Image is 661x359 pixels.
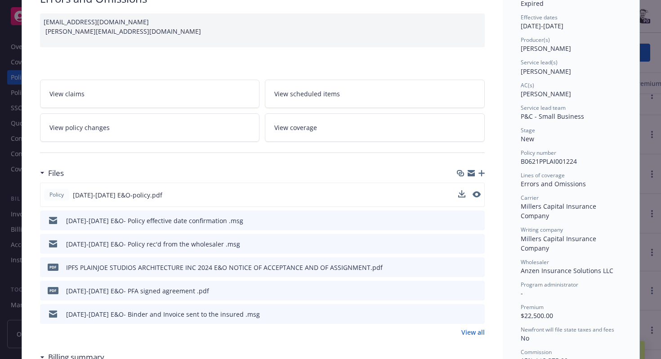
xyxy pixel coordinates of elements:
[66,286,209,296] div: [DATE]-[DATE] E&O- PFA signed agreement .pdf
[473,310,481,319] button: preview file
[521,58,558,66] span: Service lead(s)
[458,190,465,197] button: download file
[459,216,466,225] button: download file
[274,123,317,132] span: View coverage
[521,311,553,320] span: $22,500.00
[265,113,485,142] a: View coverage
[473,216,481,225] button: preview file
[521,135,534,143] span: New
[49,123,110,132] span: View policy changes
[40,13,485,47] div: [EMAIL_ADDRESS][DOMAIN_NAME] [PERSON_NAME][EMAIL_ADDRESS][DOMAIN_NAME]
[521,126,535,134] span: Stage
[40,167,64,179] div: Files
[473,263,481,272] button: preview file
[521,157,577,166] span: B0621PPLAI001224
[48,287,58,294] span: pdf
[521,326,614,333] span: Newfront will file state taxes and fees
[521,13,621,31] div: [DATE] - [DATE]
[66,239,240,249] div: [DATE]-[DATE] E&O- Policy rec'd from the wholesaler .msg
[521,67,571,76] span: [PERSON_NAME]
[521,334,529,342] span: No
[521,149,556,157] span: Policy number
[265,80,485,108] a: View scheduled items
[473,190,481,200] button: preview file
[66,263,383,272] div: IPFS PLAINJOE STUDIOS ARCHITECTURE INC 2024 E&O NOTICE OF ACCEPTANCE AND OF ASSIGNMENT.pdf
[521,179,621,188] div: Errors and Omissions
[458,190,465,200] button: download file
[461,328,485,337] a: View all
[521,13,558,21] span: Effective dates
[40,80,260,108] a: View claims
[521,194,539,202] span: Carrier
[48,264,58,270] span: pdf
[521,104,566,112] span: Service lead team
[521,289,523,297] span: -
[473,286,481,296] button: preview file
[459,310,466,319] button: download file
[459,286,466,296] button: download file
[521,234,598,252] span: Millers Capital Insurance Company
[521,348,552,356] span: Commission
[521,226,563,233] span: Writing company
[459,239,466,249] button: download file
[459,263,466,272] button: download file
[521,112,584,121] span: P&C - Small Business
[48,167,64,179] h3: Files
[73,190,162,200] span: [DATE]-[DATE] E&O-policy.pdf
[48,191,66,199] span: Policy
[521,258,549,266] span: Wholesaler
[40,113,260,142] a: View policy changes
[521,90,571,98] span: [PERSON_NAME]
[66,216,243,225] div: [DATE]-[DATE] E&O- Policy effective date confirmation .msg
[473,239,481,249] button: preview file
[521,303,544,311] span: Premium
[521,281,578,288] span: Program administrator
[66,310,260,319] div: [DATE]-[DATE] E&O- Binder and Invoice sent to the insured .msg
[274,89,340,99] span: View scheduled items
[521,81,534,89] span: AC(s)
[521,266,613,275] span: Anzen Insurance Solutions LLC
[49,89,85,99] span: View claims
[473,191,481,197] button: preview file
[521,171,565,179] span: Lines of coverage
[521,36,550,44] span: Producer(s)
[521,44,571,53] span: [PERSON_NAME]
[521,202,598,220] span: Millers Capital Insurance Company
